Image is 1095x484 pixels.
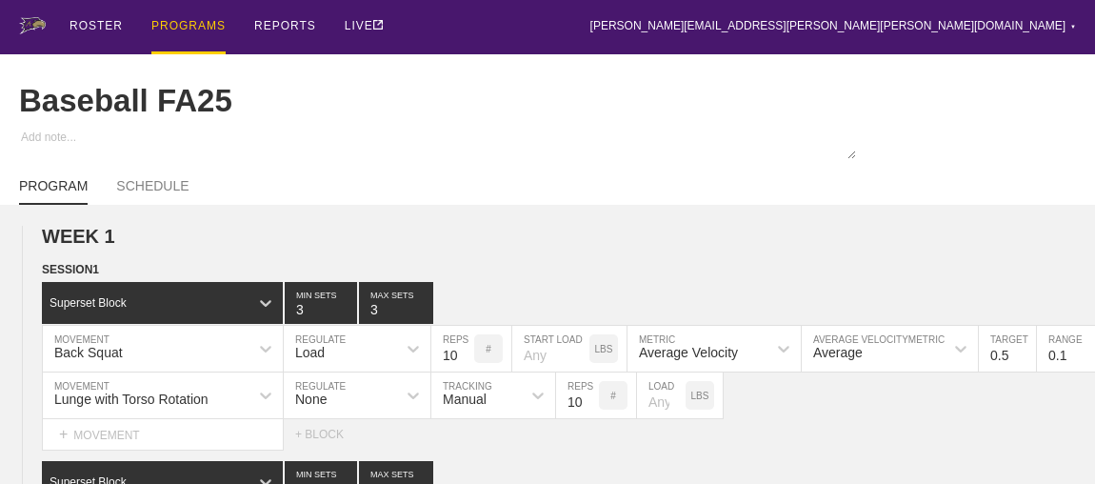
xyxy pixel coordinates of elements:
[42,419,284,451] div: MOVEMENT
[116,178,189,203] a: SCHEDULE
[813,345,863,360] div: Average
[486,344,491,354] p: #
[50,296,127,310] div: Superset Block
[512,326,589,372] input: Any
[19,17,46,34] img: logo
[443,392,487,407] div: Manual
[295,392,327,407] div: None
[54,392,209,407] div: Lunge with Torso Rotation
[610,391,616,401] p: #
[595,344,613,354] p: LBS
[295,345,325,360] div: Load
[59,426,68,442] span: +
[42,226,115,247] span: WEEK 1
[295,428,362,441] div: + BLOCK
[1070,21,1076,32] div: ▼
[637,373,686,418] input: Any
[1000,393,1095,484] iframe: Chat Widget
[359,282,433,324] input: None
[42,263,99,276] span: SESSION 1
[691,391,709,401] p: LBS
[54,345,123,360] div: Back Squat
[19,178,88,205] a: PROGRAM
[639,345,738,360] div: Average Velocity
